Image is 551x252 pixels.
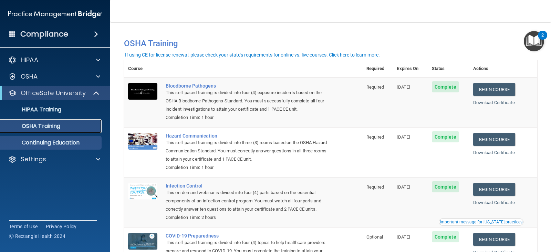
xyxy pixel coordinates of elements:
[397,84,410,90] span: [DATE]
[9,223,38,230] a: Terms of Use
[124,51,381,58] button: If using CE for license renewal, please check your state's requirements for online vs. live cours...
[21,155,46,163] p: Settings
[366,134,384,140] span: Required
[166,139,328,163] div: This self-paced training is divided into three (3) rooms based on the OSHA Hazard Communication S...
[4,139,98,146] p: Continuing Education
[166,133,328,139] a: Hazard Communication
[397,234,410,240] span: [DATE]
[366,184,384,190] span: Required
[4,106,61,113] p: HIPAA Training
[469,60,537,77] th: Actions
[8,7,102,21] img: PMB logo
[21,89,86,97] p: OfficeSafe University
[21,72,38,81] p: OSHA
[473,100,515,105] a: Download Certificate
[393,60,427,77] th: Expires On
[9,233,65,240] span: Ⓒ Rectangle Health 2024
[166,83,328,89] a: Bloodborne Pathogens
[21,56,38,64] p: HIPAA
[125,52,380,57] div: If using CE for license renewal, please check your state's requirements for online vs. live cours...
[46,223,77,230] a: Privacy Policy
[166,183,328,189] a: Infection Control
[397,134,410,140] span: [DATE]
[473,83,515,96] a: Begin Course
[166,233,328,239] a: COVID-19 Preparedness
[8,56,100,64] a: HIPAA
[432,81,459,92] span: Complete
[473,150,515,155] a: Download Certificate
[166,213,328,222] div: Completion Time: 2 hours
[541,35,544,44] div: 2
[8,89,100,97] a: OfficeSafe University
[8,72,100,81] a: OSHA
[473,183,515,196] a: Begin Course
[428,60,469,77] th: Status
[432,206,543,234] iframe: Drift Widget Chat Controller
[4,123,60,130] p: OSHA Training
[166,113,328,122] div: Completion Time: 1 hour
[524,31,544,51] button: Open Resource Center, 2 new notifications
[166,189,328,213] div: This on-demand webinar is divided into four (4) parts based on the essential components of an inf...
[124,60,162,77] th: Course
[166,163,328,172] div: Completion Time: 1 hour
[166,89,328,113] div: This self-paced training is divided into four (4) exposure incidents based on the OSHA Bloodborne...
[473,233,515,246] a: Begin Course
[362,60,393,77] th: Required
[473,133,515,146] a: Begin Course
[397,184,410,190] span: [DATE]
[432,231,459,242] span: Complete
[366,84,384,90] span: Required
[473,200,515,205] a: Download Certificate
[432,181,459,192] span: Complete
[366,234,383,240] span: Optional
[20,29,68,39] h4: Compliance
[432,131,459,142] span: Complete
[8,155,100,163] a: Settings
[124,39,537,48] h4: OSHA Training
